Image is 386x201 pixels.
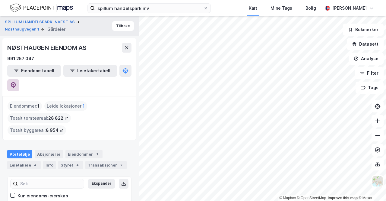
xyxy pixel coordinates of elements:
button: SPILLUM HANDELSPARK INVEST AS [5,19,76,25]
button: Datasett [347,38,384,50]
button: Bokmerker [343,24,384,36]
button: Analyse [349,53,384,65]
div: Bolig [305,5,316,12]
button: Filter [355,67,384,79]
button: Tags [356,82,384,94]
div: Info [43,161,56,169]
div: Totalt byggareal : [8,125,66,135]
iframe: Chat Widget [356,172,386,201]
button: Nøsthaugvegen 1 [5,26,40,32]
div: 1 [94,151,100,157]
a: Improve this map [328,196,358,200]
div: [PERSON_NAME] [332,5,367,12]
div: Leietakere [7,161,41,169]
div: Totalt tomteareal : [8,113,71,123]
a: OpenStreetMap [297,196,326,200]
span: 8 954 ㎡ [46,127,64,134]
span: 28 822 ㎡ [48,115,68,122]
div: Leide lokasjoner : [44,101,87,111]
button: Leietakertabell [63,65,117,77]
div: 4 [32,162,38,168]
div: Eiendommer [65,150,103,158]
button: Tilbake [112,21,134,31]
button: Eiendomstabell [7,65,61,77]
div: Portefølje [7,150,32,158]
div: 2 [118,162,124,168]
div: Transaksjoner [85,161,127,169]
div: Eiendommer : [8,101,42,111]
input: Søk [18,179,84,188]
img: logo.f888ab2527a4732fd821a326f86c7f29.svg [10,3,73,13]
span: 1 [37,102,40,110]
button: Ekspander [88,179,115,189]
div: Gårdeier [47,26,65,33]
div: NØSTHAUGEN EIENDOM AS [7,43,88,53]
div: Kontrollprogram for chat [356,172,386,201]
div: 991 257 047 [7,55,34,62]
input: Søk på adresse, matrikkel, gårdeiere, leietakere eller personer [95,4,203,13]
div: 4 [74,162,81,168]
div: Styret [58,161,83,169]
div: Kart [249,5,257,12]
div: Kun eiendoms-eierskap [17,192,68,199]
div: Aksjonærer [35,150,63,158]
div: Mine Tags [271,5,292,12]
span: 1 [83,102,85,110]
a: Mapbox [279,196,296,200]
